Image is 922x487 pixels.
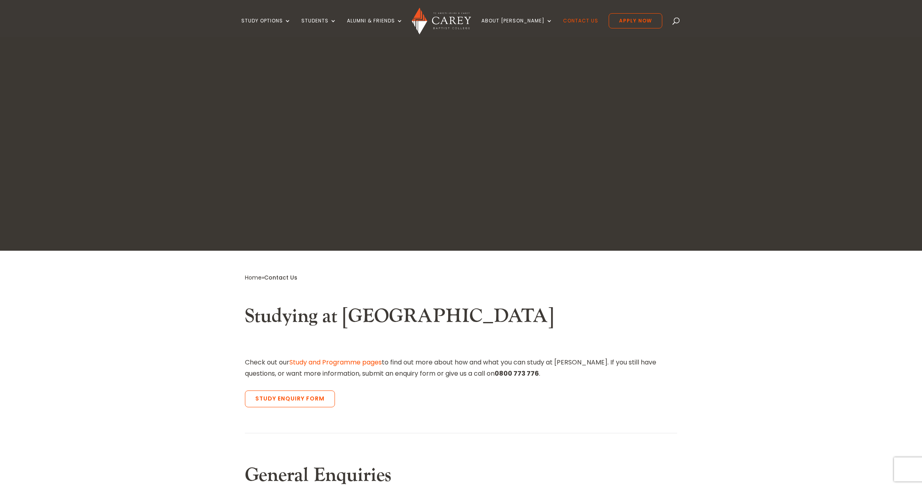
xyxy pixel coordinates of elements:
[301,18,337,37] a: Students
[245,305,677,332] h2: Studying at [GEOGRAPHIC_DATA]
[347,18,403,37] a: Alumni & Friends
[481,18,553,37] a: About [PERSON_NAME]
[264,274,297,282] span: Contact Us
[245,390,335,407] a: Study Enquiry Form
[245,274,262,282] a: Home
[245,357,677,378] p: Check out our to find out more about how and what you can study at [PERSON_NAME]. If you still ha...
[609,13,662,28] a: Apply Now
[289,358,382,367] a: Study and Programme pages
[241,18,291,37] a: Study Options
[495,369,539,378] strong: 0800 773 776
[563,18,598,37] a: Contact Us
[245,274,297,282] span: »
[412,8,471,34] img: Carey Baptist College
